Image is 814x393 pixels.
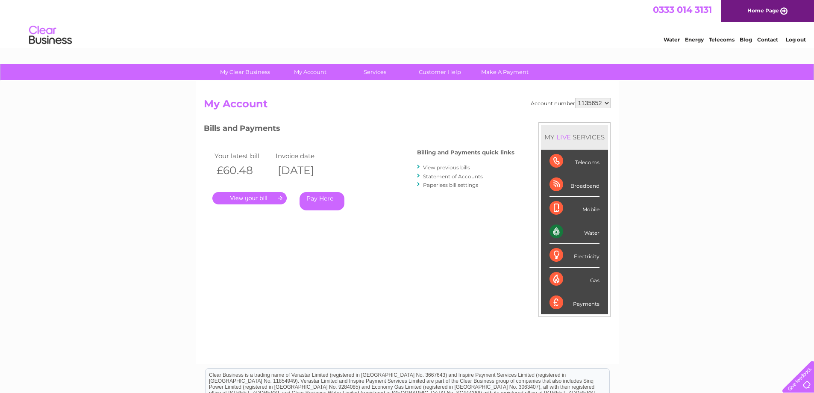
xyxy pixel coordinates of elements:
[340,64,410,80] a: Services
[204,122,514,137] h3: Bills and Payments
[210,64,280,80] a: My Clear Business
[550,268,599,291] div: Gas
[423,173,483,180] a: Statement of Accounts
[405,64,475,80] a: Customer Help
[212,150,274,162] td: Your latest bill
[550,173,599,197] div: Broadband
[206,5,609,41] div: Clear Business is a trading name of Verastar Limited (registered in [GEOGRAPHIC_DATA] No. 3667643...
[204,98,611,114] h2: My Account
[273,162,335,179] th: [DATE]
[555,133,573,141] div: LIVE
[29,22,72,48] img: logo.png
[550,291,599,314] div: Payments
[550,244,599,267] div: Electricity
[275,64,345,80] a: My Account
[300,192,344,210] a: Pay Here
[740,36,752,43] a: Blog
[470,64,540,80] a: Make A Payment
[212,192,287,204] a: .
[423,164,470,171] a: View previous bills
[757,36,778,43] a: Contact
[653,4,712,15] a: 0333 014 3131
[709,36,735,43] a: Telecoms
[273,150,335,162] td: Invoice date
[550,150,599,173] div: Telecoms
[664,36,680,43] a: Water
[212,162,274,179] th: £60.48
[550,220,599,244] div: Water
[417,149,514,156] h4: Billing and Payments quick links
[786,36,806,43] a: Log out
[531,98,611,108] div: Account number
[541,125,608,149] div: MY SERVICES
[423,182,478,188] a: Paperless bill settings
[685,36,704,43] a: Energy
[550,197,599,220] div: Mobile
